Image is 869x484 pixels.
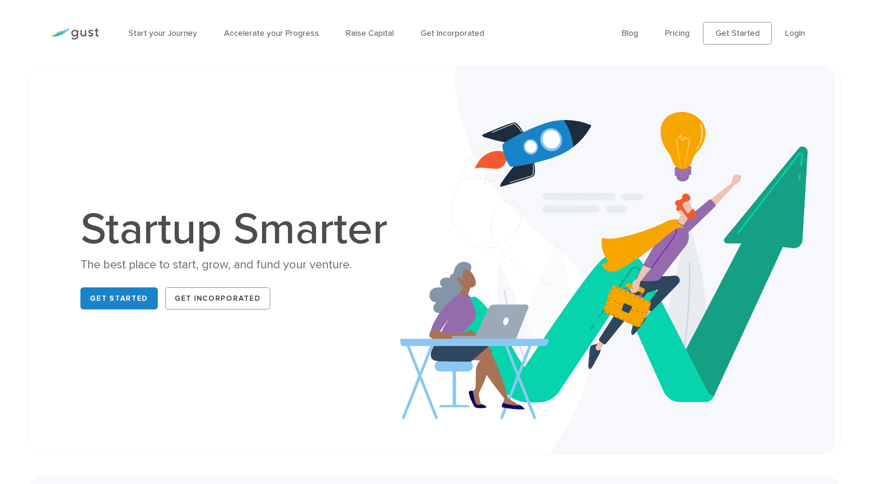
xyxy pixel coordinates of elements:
[665,29,690,38] a: Pricing
[128,29,197,38] a: Start your Journey
[622,29,638,38] a: Blog
[703,22,772,44] a: Get Started
[400,67,835,454] img: Startup Smarter Hero
[51,28,99,40] img: Gust Logo
[80,287,158,309] a: Get Started
[224,29,319,38] a: Accelerate your Progress
[421,29,484,38] a: Get Incorporated
[165,287,270,309] a: Get Incorporated
[346,29,394,38] a: Raise Capital
[80,257,399,273] div: The best place to start, grow, and fund your venture.
[785,29,805,38] a: Login
[80,207,399,252] h1: Startup Smarter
